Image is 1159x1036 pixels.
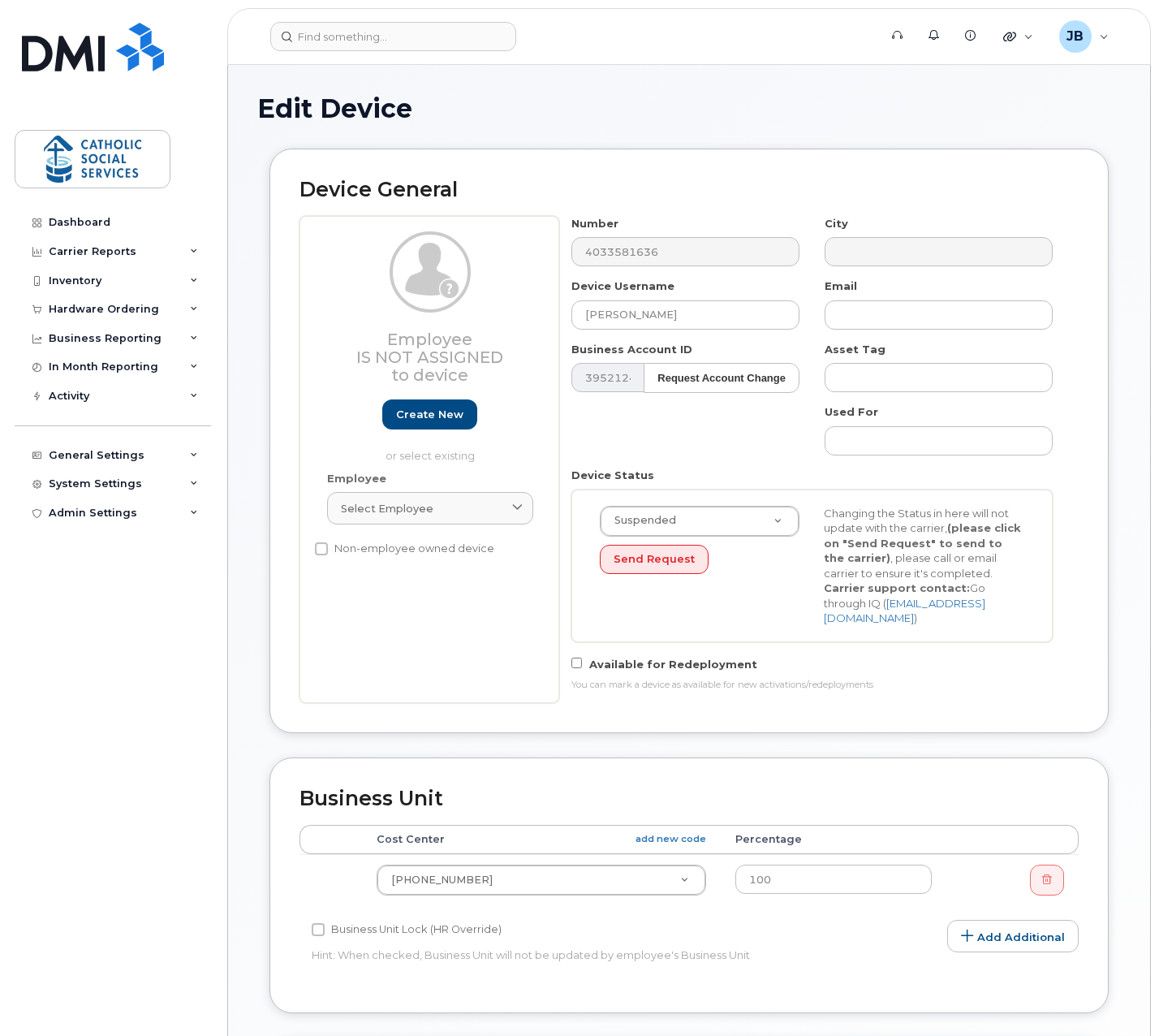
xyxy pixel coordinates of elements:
[362,825,720,854] th: Cost Center
[341,501,433,516] span: Select employee
[382,399,477,430] a: Create new
[327,448,533,464] p: or select existing
[825,216,848,231] label: City
[1088,965,1147,1024] iframe: Messenger Launcher
[391,874,493,886] span: 1326-024-050
[601,507,799,536] a: Suspended
[721,825,946,854] th: Percentage
[571,658,582,668] input: Available for Redeployment
[571,216,618,231] label: Number
[257,94,1121,123] h1: Edit Device
[644,363,799,393] button: Request Account Change
[299,179,1079,201] h2: Device General
[636,832,706,846] a: add new code
[825,404,878,420] label: Used For
[824,581,970,594] strong: Carrier support contact:
[312,948,806,963] p: Hint: When checked, Business Unit will not be updated by employee's Business Unit
[312,920,502,939] label: Business Unit Lock (HR Override)
[824,597,985,625] a: [EMAIL_ADDRESS][DOMAIN_NAME]
[327,330,533,384] h3: Employee
[571,278,674,294] label: Device Username
[571,342,692,357] label: Business Account ID
[377,865,704,895] a: [PHONE_NUMBER]
[657,372,786,384] strong: Request Account Change
[327,471,386,486] label: Employee
[327,492,533,524] a: Select employee
[312,923,325,936] input: Business Unit Lock (HR Override)
[947,920,1079,952] a: Add Additional
[315,539,494,559] label: Non-employee owned device
[299,788,1079,810] h2: Business Unit
[824,521,1021,564] strong: (please click on "Send Request" to send to the carrier)
[589,658,757,671] span: Available for Redeployment
[812,506,1036,627] div: Changing the Status in here will not update with the carrier, , please call or email carrier to e...
[315,542,328,555] input: Non-employee owned device
[825,278,857,294] label: Email
[571,679,1053,692] div: You can mark a device as available for new activations/redeployments
[571,468,654,483] label: Device Status
[605,513,676,528] span: Suspended
[825,342,885,357] label: Asset Tag
[391,365,468,385] span: to device
[356,347,503,367] span: Is not assigned
[600,545,709,575] button: Send Request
